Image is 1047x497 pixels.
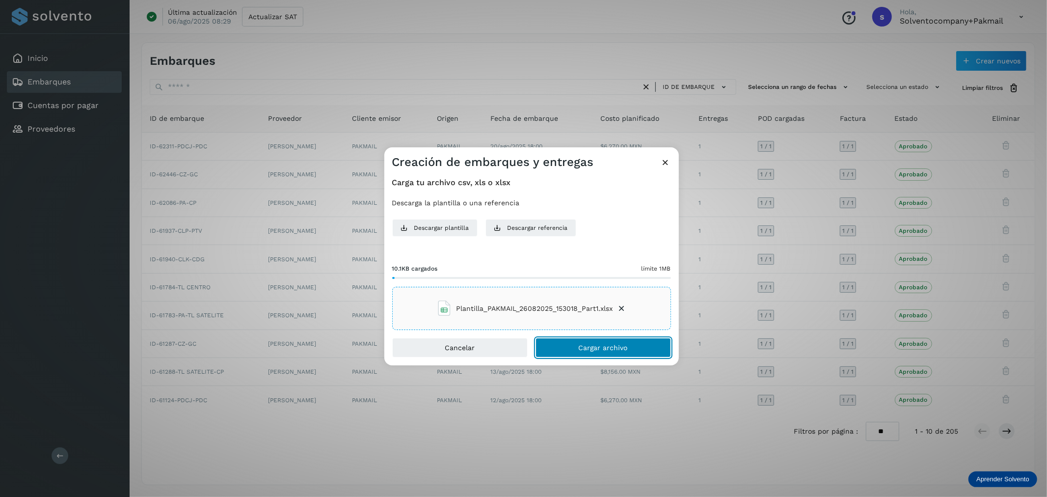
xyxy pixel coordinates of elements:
span: Descargar referencia [508,223,568,232]
span: 10.1KB cargados [392,264,438,273]
div: Aprender Solvento [968,471,1037,487]
p: Aprender Solvento [976,475,1029,483]
h4: Carga tu archivo csv, xls o xlsx [392,178,671,187]
span: Cancelar [445,344,475,351]
button: Descargar referencia [485,219,576,237]
span: Descargar plantilla [414,223,469,232]
span: Cargar archivo [579,344,628,351]
button: Cargar archivo [536,338,671,358]
button: Descargar plantilla [392,219,478,237]
button: Cancelar [392,338,528,358]
span: Plantilla_PAKMAIL_26082025_153018_Part1.xlsx [456,304,613,314]
h3: Creación de embarques y entregas [392,155,594,169]
span: límite 1MB [642,264,671,273]
p: Descarga la plantilla o una referencia [392,199,671,207]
